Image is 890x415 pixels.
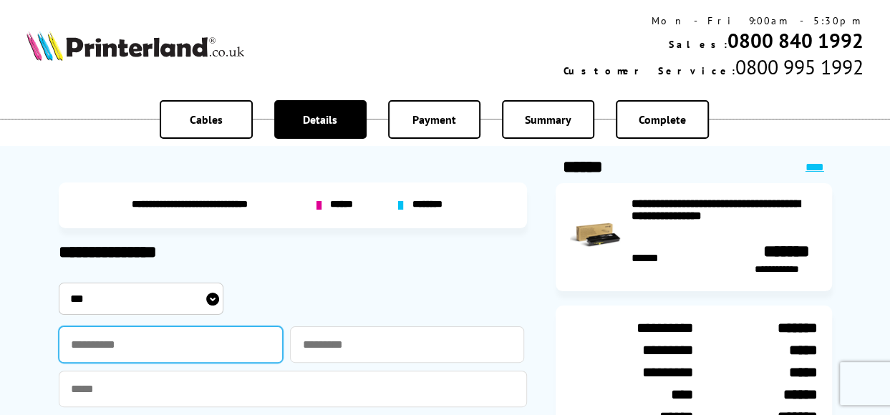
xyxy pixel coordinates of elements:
span: Details [303,112,337,127]
span: Payment [412,112,456,127]
a: 0800 840 1992 [727,27,864,54]
div: Mon - Fri 9:00am - 5:30pm [563,14,864,27]
span: Complete [639,112,686,127]
span: Customer Service: [563,64,735,77]
span: Summary [525,112,571,127]
span: 0800 995 1992 [735,54,864,80]
img: Printerland Logo [26,31,244,62]
span: Cables [190,112,223,127]
span: Sales: [669,38,727,51]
